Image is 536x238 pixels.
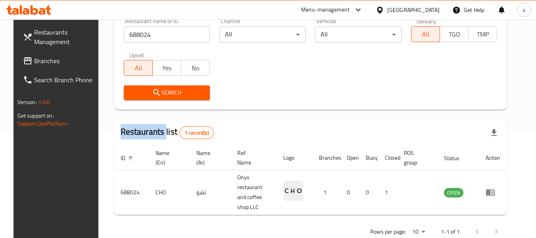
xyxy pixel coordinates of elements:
span: Search Branch Phone [34,75,97,85]
span: TGO [443,29,465,40]
button: All [124,60,153,76]
td: 1 [313,170,340,215]
span: POS group [404,148,428,167]
button: TGO [440,26,469,42]
div: Menu-management [301,5,350,15]
span: All [415,29,437,40]
td: 0 [340,170,359,215]
div: All [219,27,305,43]
th: Open [340,146,359,170]
td: 688024 [114,170,149,215]
span: All [127,62,150,74]
div: [GEOGRAPHIC_DATA] [387,6,440,14]
img: CHO [283,181,303,201]
td: Onyx restaurant and coffee shop LLC [231,170,277,215]
a: Restaurants Management [17,23,103,51]
div: Total records count [179,126,214,139]
a: Branches [17,51,103,70]
span: a [523,6,525,14]
span: OPEN [444,188,463,197]
span: No [184,62,207,74]
span: Yes [156,62,178,74]
div: Rows per page: [409,226,428,238]
span: Name (En) [156,148,181,167]
span: 1.0.0 [38,97,50,107]
th: Logo [277,146,313,170]
th: Closed [378,146,398,170]
div: Menu [486,188,500,197]
span: Branches [34,56,97,66]
span: TMP [472,29,494,40]
th: Branches [313,146,340,170]
p: 1-1 of 1 [441,227,460,237]
span: Name (Ar) [196,148,221,167]
div: Export file [484,123,503,142]
a: Support.OpsPlatform [17,118,68,129]
span: Version: [17,97,37,107]
table: enhanced table [114,146,507,215]
span: Get support on: [17,110,54,121]
td: تشو [190,170,231,215]
button: All [411,26,440,42]
th: Busy [359,146,378,170]
input: Search for restaurant name or ID.. [124,27,210,43]
span: Status [444,153,470,163]
td: 1 [378,170,398,215]
label: Upsell [129,52,144,58]
button: Search [124,85,210,100]
span: Restaurants Management [34,27,97,46]
a: Search Branch Phone [17,70,103,89]
p: Rows per page: [370,227,406,237]
button: Yes [152,60,181,76]
span: Search [130,88,204,98]
td: 0 [359,170,378,215]
button: TMP [468,26,497,42]
td: CHO [149,170,190,215]
label: Delivery [417,18,436,24]
button: No [181,60,210,76]
span: 1 record(s) [180,129,213,137]
th: Action [479,146,507,170]
h2: Restaurants list [121,126,214,139]
span: ID [121,153,136,163]
span: Ref. Name [237,148,267,167]
div: All [315,27,401,43]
